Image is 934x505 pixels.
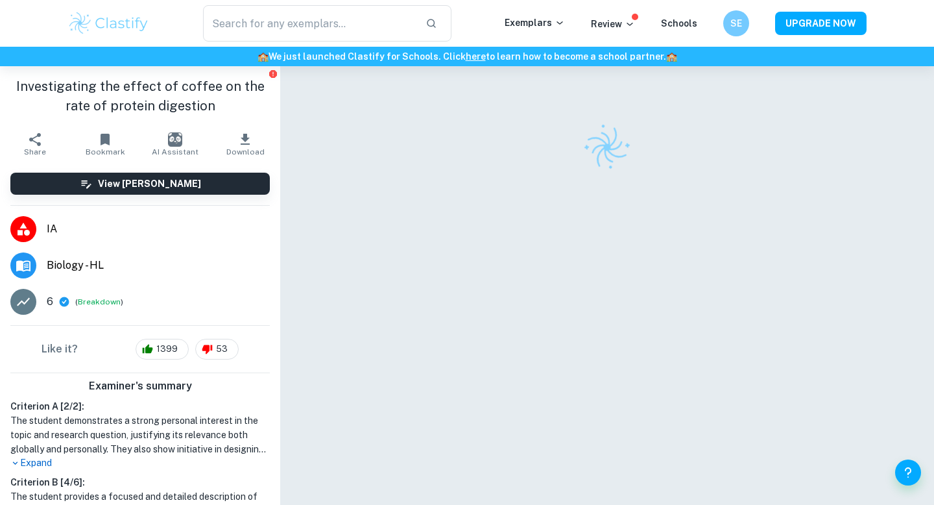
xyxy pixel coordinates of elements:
span: Share [24,147,46,156]
button: Help and Feedback [895,460,921,486]
span: 🏫 [257,51,269,62]
div: 1399 [136,339,189,360]
h6: Like it? [42,341,78,357]
h6: View [PERSON_NAME] [98,177,201,191]
span: 53 [209,343,235,356]
span: IA [47,221,270,237]
h6: Criterion B [ 4 / 6 ]: [10,475,270,489]
input: Search for any exemplars... [203,5,415,42]
div: 53 [195,339,239,360]
a: Schools [661,18,697,29]
button: View [PERSON_NAME] [10,173,270,195]
h6: We just launched Clastify for Schools. Click to learn how to become a school partner. [3,49,931,64]
a: here [466,51,486,62]
span: Download [226,147,265,156]
img: Clastify logo [67,10,150,36]
span: ( ) [75,296,123,308]
img: Clastify logo [575,116,639,179]
h6: Criterion A [ 2 / 2 ]: [10,399,270,413]
p: Expand [10,456,270,470]
h6: SE [729,16,744,31]
button: Download [210,126,280,162]
button: Report issue [268,69,278,79]
button: Breakdown [78,296,121,308]
p: Review [591,17,635,31]
button: Bookmark [70,126,140,162]
button: SE [723,10,749,36]
img: AI Assistant [168,132,182,147]
span: Bookmark [86,147,125,156]
p: Exemplars [505,16,565,30]
span: AI Assistant [152,147,198,156]
p: 6 [47,294,53,310]
span: 1399 [149,343,185,356]
button: AI Assistant [140,126,210,162]
h6: Examiner's summary [5,378,275,394]
button: UPGRADE NOW [775,12,867,35]
span: 🏫 [666,51,677,62]
span: Biology - HL [47,258,270,273]
h1: The student demonstrates a strong personal interest in the topic and research question, justifyin... [10,413,270,456]
h1: Investigating the effect of coffee on the rate of protein digestion [10,77,270,116]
